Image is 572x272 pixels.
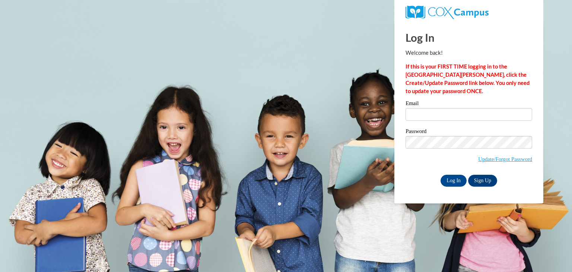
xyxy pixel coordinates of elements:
[441,175,467,187] input: Log In
[406,63,530,94] strong: If this is your FIRST TIME logging in to the [GEOGRAPHIC_DATA][PERSON_NAME], click the Create/Upd...
[406,129,532,136] label: Password
[468,175,497,187] a: Sign Up
[406,6,489,19] img: COX Campus
[406,49,532,57] p: Welcome back!
[406,9,489,15] a: COX Campus
[406,101,532,108] label: Email
[478,156,532,162] a: Update/Forgot Password
[406,30,532,45] h1: Log In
